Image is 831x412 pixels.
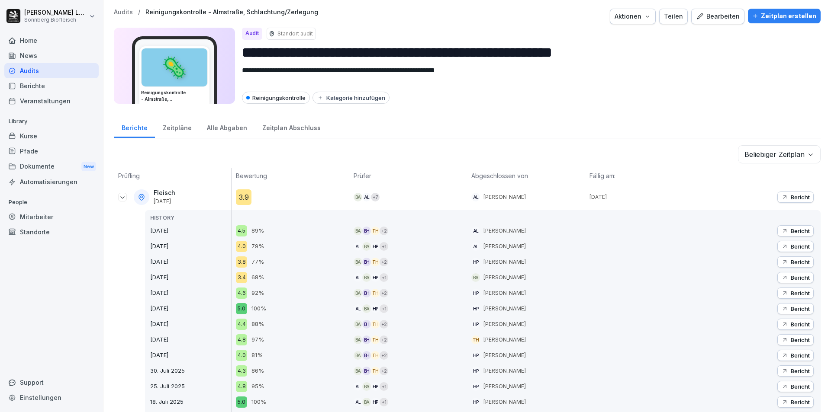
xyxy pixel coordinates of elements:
div: + 2 [380,227,388,235]
p: [DATE] [150,258,231,266]
a: Home [4,33,99,48]
p: [PERSON_NAME] [483,336,526,344]
p: Prüfling [118,171,227,180]
div: HP [471,289,480,297]
div: BA [354,320,362,329]
p: 77% [251,258,264,266]
p: Bericht [791,290,810,297]
button: Bericht [777,319,814,330]
div: + 2 [380,367,388,375]
p: [DATE] [150,335,231,344]
div: 5.0 [236,303,247,314]
a: News [4,48,99,63]
div: 4.8 [236,334,247,345]
div: BA [354,289,362,297]
div: TH [371,351,380,360]
button: Bericht [777,381,814,392]
div: Audit [242,28,262,40]
a: Zeitpläne [155,116,199,138]
p: 88% [251,320,264,329]
p: [DATE] [154,198,175,204]
div: Einstellungen [4,390,99,405]
div: 3.4 [236,272,247,283]
div: 5.0 [236,396,247,408]
p: 86% [251,367,264,375]
p: [DATE] [150,289,231,297]
div: + 2 [380,351,388,360]
div: Alle Abgaben [199,116,254,138]
a: Standorte [4,224,99,240]
th: Prüfer [349,168,467,184]
p: [DATE] [589,193,703,201]
div: BH [362,289,371,297]
p: [DATE] [150,351,231,360]
p: [PERSON_NAME] [483,289,526,297]
p: [DATE] [150,320,231,329]
div: BH [362,320,371,329]
p: 97% [251,335,264,344]
button: Aktionen [610,9,656,24]
div: 4.3 [236,365,247,377]
p: [PERSON_NAME] [483,274,526,281]
p: 30. Juli 2025 [150,367,231,375]
button: Bericht [777,225,814,236]
a: Berichte [114,116,155,138]
div: TH [371,227,380,235]
p: Bericht [791,383,810,390]
p: [PERSON_NAME] [483,305,526,313]
p: [PERSON_NAME] Lumetsberger [24,9,87,16]
p: 25. Juli 2025 [150,382,231,391]
div: Aktionen [615,12,651,21]
p: / [138,9,140,16]
p: Bericht [791,399,810,406]
div: AL [471,193,480,201]
p: Bericht [791,321,810,328]
div: + 2 [380,289,388,297]
a: Berichte [4,78,99,93]
p: Audits [114,9,133,16]
button: Bericht [777,396,814,408]
div: AL [354,273,362,282]
p: [PERSON_NAME] [483,383,526,390]
a: DokumenteNew [4,159,99,175]
div: BA [362,382,371,391]
div: BA [362,398,371,406]
button: Bearbeiten [691,9,744,24]
p: Reinigungskontrolle - Almstraße, Schlachtung/Zerlegung [145,9,318,16]
a: Automatisierungen [4,174,99,189]
p: [PERSON_NAME] [483,367,526,375]
div: 4.6 [236,287,247,299]
button: Zeitplan erstellen [748,9,821,23]
div: + 2 [380,320,388,329]
p: 81% [251,351,263,360]
div: AL [354,382,362,391]
div: AL [354,304,362,313]
p: Bericht [791,274,810,281]
div: BH [362,258,371,266]
p: HISTORY [150,214,231,222]
div: HP [371,398,380,406]
div: Support [4,375,99,390]
button: Bericht [777,350,814,361]
button: Bericht [777,192,814,203]
div: HP [471,382,480,391]
p: Abgeschlossen von [471,171,580,180]
a: Veranstaltungen [4,93,99,109]
p: 95% [251,382,264,391]
div: Zeitplan erstellen [752,11,816,21]
a: Mitarbeiter [4,209,99,224]
div: BA [354,335,362,344]
a: Audits [4,63,99,78]
p: 100% [251,304,266,313]
p: [DATE] [150,273,231,282]
button: Bericht [777,365,814,377]
div: BA [354,193,362,201]
p: Bericht [791,243,810,250]
div: 4.8 [236,381,247,392]
a: Kurse [4,128,99,144]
